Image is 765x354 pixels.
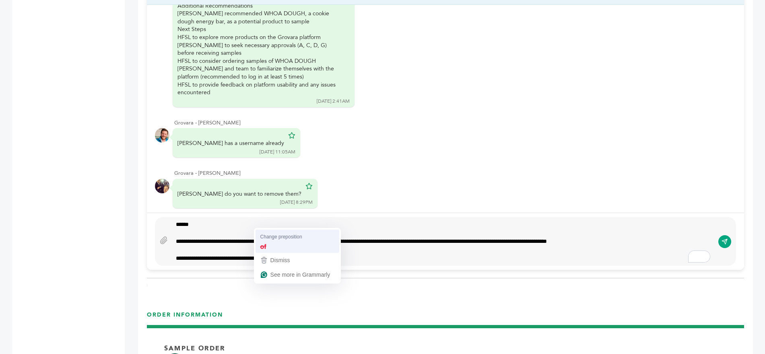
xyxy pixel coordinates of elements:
[177,190,301,198] div: [PERSON_NAME] do you want to remove them?
[164,344,225,353] p: Sample Order
[177,139,284,147] div: [PERSON_NAME] has a username already
[280,199,313,206] div: [DATE] 8:29PM
[172,220,714,263] div: To enrich screen reader interactions, please activate Accessibility in Grammarly extension settings
[317,98,350,105] div: [DATE] 2:41AM
[260,149,295,155] div: [DATE] 11:05AM
[147,311,744,325] h3: ORDER INFORMATION
[174,119,736,126] div: Grovara - [PERSON_NAME]
[174,170,736,177] div: Grovara - [PERSON_NAME]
